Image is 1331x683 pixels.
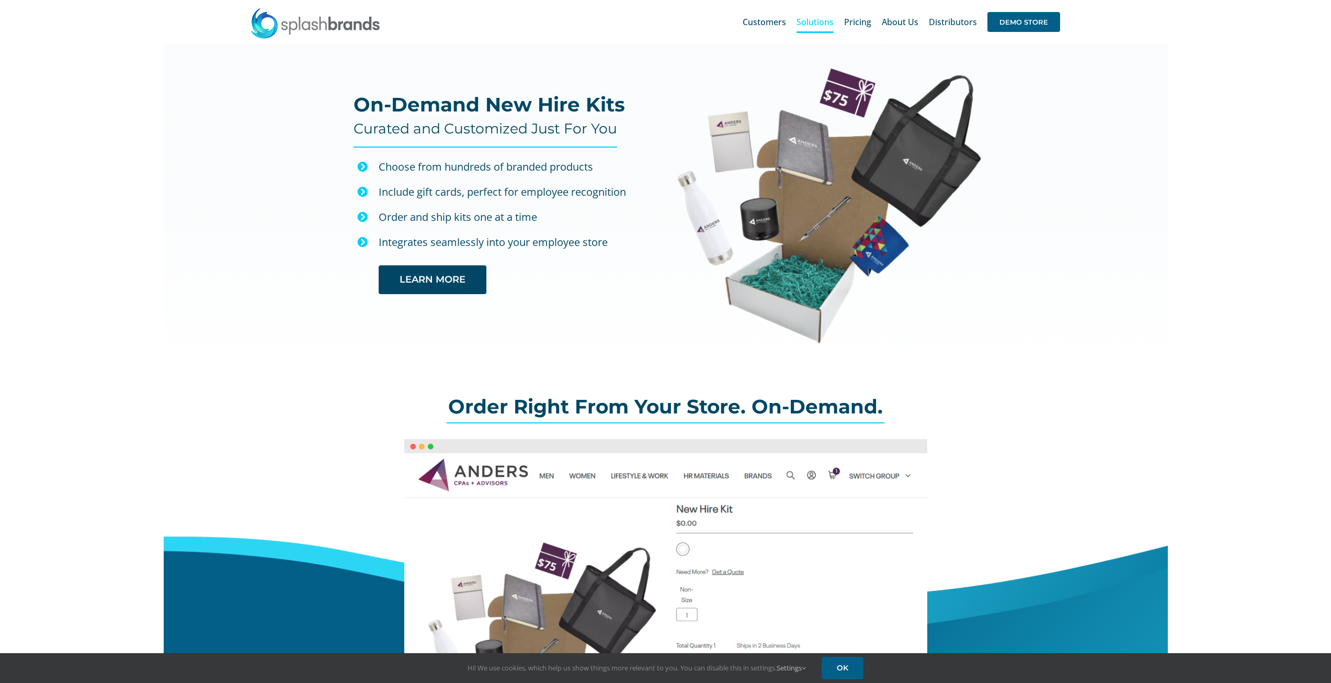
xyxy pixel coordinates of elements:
[929,18,977,26] span: Distributors
[929,5,977,39] a: Distributors
[882,18,918,26] span: About Us
[677,67,981,344] img: Anders New Hire Kit Web Image-01
[354,120,617,137] h4: Curated and Customized Just For You
[379,208,647,226] p: Order and ship kits one at a time
[844,5,871,39] a: Pricing
[743,5,786,39] a: Customers
[987,12,1060,32] span: DEMO STORE
[743,5,1060,39] nav: Main Menu
[250,7,381,39] img: SplashBrands.com Logo
[448,395,883,418] span: Order Right From Your Store. On-Demand.
[743,18,786,26] span: Customers
[379,265,486,294] a: LEARN MORE
[797,18,834,26] span: Solutions
[379,233,647,251] p: Integrates seamlessly into your employee store
[354,94,625,115] h2: On-Demand New Hire Kits
[400,274,465,285] span: LEARN MORE
[777,663,806,673] a: Settings
[987,5,1060,39] a: DEMO STORE
[379,183,647,201] div: Include gift cards, perfect for employee recognition
[844,18,871,26] span: Pricing
[822,657,863,679] a: OK
[379,158,647,176] div: Choose from hundreds of branded products
[468,663,806,673] span: Hi! We use cookies, which help us show things more relevant to you. You can disable this in setti...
